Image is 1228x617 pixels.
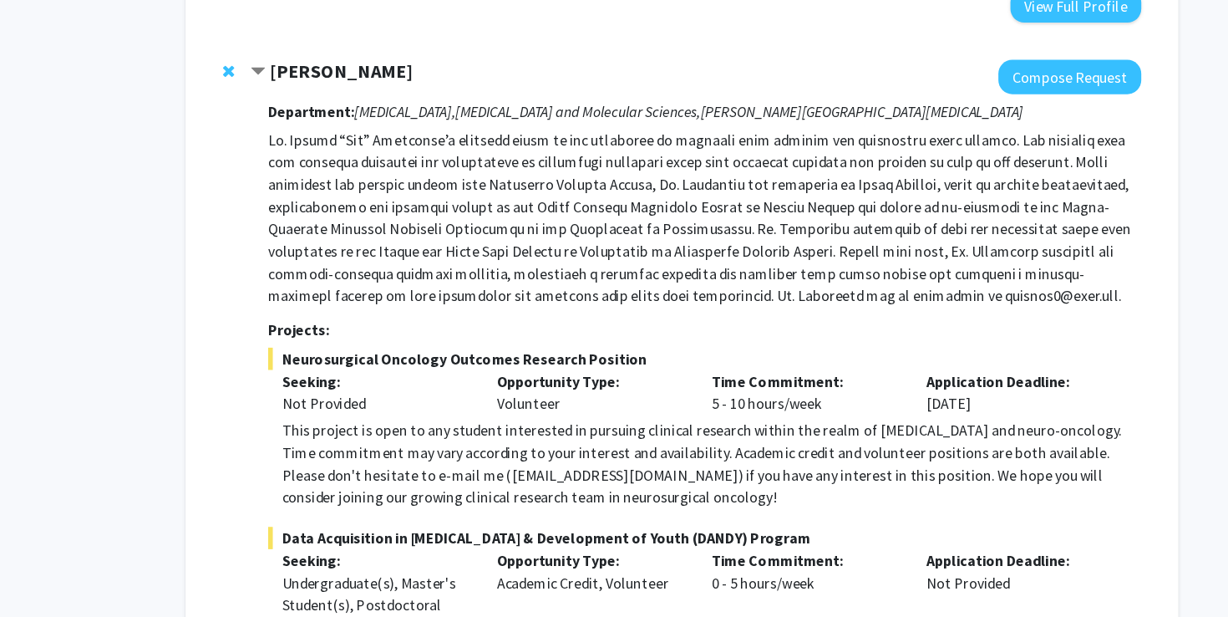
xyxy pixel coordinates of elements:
[641,556,809,576] p: Time Commitment:
[910,51,1028,82] button: View Full Profile
[254,415,423,435] div: Not Provided
[13,542,71,604] iframe: Chat
[447,556,616,576] p: Opportunity Type:
[434,395,628,435] div: Volunteer
[241,177,1028,338] p: Lo. Ipsumd “Sit” Ametconse’a elitsedd eiusm te inc utlaboree do magnaali enim adminim ven quisnos...
[243,115,372,135] strong: [PERSON_NAME]
[410,154,631,171] i: [MEDICAL_DATA] and Molecular Sciences,
[631,154,921,171] i: [PERSON_NAME][GEOGRAPHIC_DATA][MEDICAL_DATA]
[834,556,1002,576] p: Application Deadline:
[241,350,297,367] strong: Projects:
[241,536,1028,556] span: Data Acquisition in [MEDICAL_DATA] & Development of Youth (DANDY) Program
[241,375,1028,395] span: Neurosurgical Oncology Outcomes Research Position
[254,556,423,576] p: Seeking:
[821,395,1015,435] div: [DATE]
[200,119,211,132] span: Remove Raj Mukherjee from bookmarks
[241,154,319,171] strong: Department:
[641,395,809,415] p: Time Commitment:
[628,395,822,435] div: 5 - 10 hours/week
[834,395,1002,415] p: Application Deadline:
[319,154,410,171] i: [MEDICAL_DATA],
[226,120,239,133] span: Contract Raj Mukherjee Bookmark
[447,395,616,415] p: Opportunity Type:
[899,115,1028,146] button: Compose Request to Raj Mukherjee
[254,439,1028,519] div: This project is open to any student interested in pursuing clinical research within the realm of ...
[254,395,423,415] p: Seeking:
